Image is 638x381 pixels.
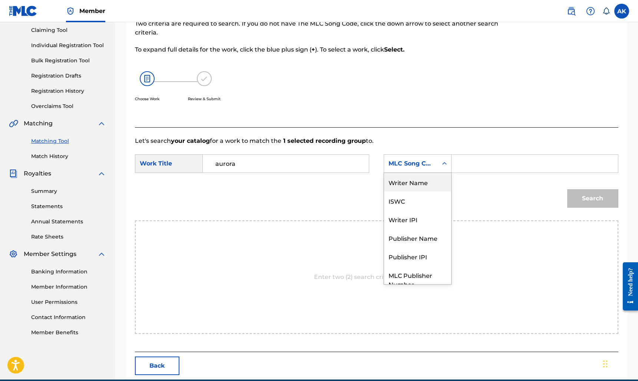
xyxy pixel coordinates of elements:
div: Writer IPI [384,210,451,229]
img: Matching [9,119,18,128]
div: Writer Name [384,173,451,191]
img: expand [97,119,106,128]
img: help [586,7,595,16]
a: Claiming Tool [31,26,106,34]
div: Help [583,4,598,19]
a: Registration History [31,87,106,95]
div: ISWC [384,191,451,210]
a: Bulk Registration Tool [31,57,106,65]
div: Notifications [602,7,610,15]
img: 26af456c4569493f7445.svg [140,71,155,86]
img: expand [97,169,106,178]
iframe: Chat Widget [601,345,638,381]
a: Member Information [31,283,106,291]
img: Royalties [9,169,18,178]
img: MLC Logo [9,6,37,16]
strong: your catalog [171,137,210,144]
a: Match History [31,152,106,160]
a: Banking Information [31,268,106,276]
p: Enter two (2) search criteria to see results [314,273,439,282]
a: Public Search [564,4,579,19]
form: Search Form [135,145,618,220]
a: Registration Drafts [31,72,106,80]
a: Contact Information [31,313,106,321]
span: Member Settings [24,250,76,259]
p: Let's search for a work to match the to. [135,137,618,145]
p: Two criteria are required to search. If you do not have The MLC Song Code, click the down arrow t... [135,19,507,37]
div: User Menu [614,4,629,19]
div: Publisher IPI [384,247,451,266]
a: Overclaims Tool [31,102,106,110]
strong: Select. [384,46,404,53]
img: Member Settings [9,250,18,259]
a: Rate Sheets [31,233,106,241]
strong: + [311,46,315,53]
p: Choose Work [135,96,159,102]
div: Publisher Name [384,229,451,247]
strong: 1 selected recording group [281,137,366,144]
p: To expand full details for the work, click the blue plus sign ( ). To select a work, click [135,45,507,54]
span: Royalties [24,169,51,178]
img: search [567,7,576,16]
a: Statements [31,203,106,210]
div: MLC Publisher Number [384,266,451,293]
span: Matching [24,119,53,128]
img: Top Rightsholder [66,7,75,16]
a: Annual Statements [31,218,106,226]
div: MLC Song Code [389,159,433,168]
a: Summary [31,187,106,195]
a: Matching Tool [31,137,106,145]
a: Individual Registration Tool [31,42,106,49]
img: 173f8e8b57e69610e344.svg [197,71,212,86]
a: User Permissions [31,298,106,306]
a: Member Benefits [31,329,106,336]
p: Review & Submit [188,96,221,102]
span: Member [79,7,105,15]
div: Drag [603,353,608,375]
iframe: Resource Center [617,256,638,317]
img: expand [97,250,106,259]
button: Back [135,357,179,375]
